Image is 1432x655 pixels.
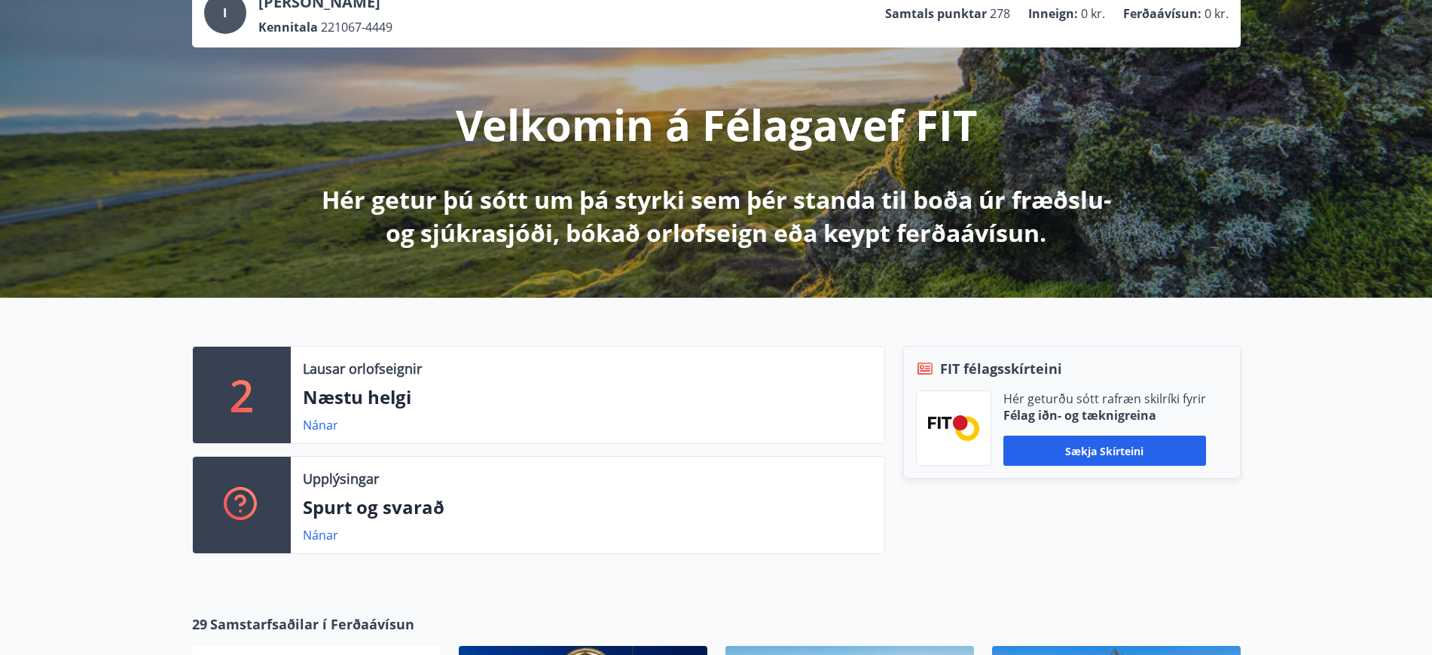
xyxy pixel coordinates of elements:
span: 278 [990,5,1010,22]
span: 29 [192,614,207,634]
p: Velkomin á Félagavef FIT [456,96,977,153]
p: Næstu helgi [303,384,872,410]
span: I [223,5,227,21]
span: 221067-4449 [321,19,392,35]
p: Ferðaávísun : [1123,5,1201,22]
a: Nánar [303,527,338,543]
span: 0 kr. [1205,5,1229,22]
span: Samstarfsaðilar í Ferðaávísun [210,614,414,634]
p: Samtals punktar [885,5,987,22]
p: Félag iðn- og tæknigreina [1003,407,1206,424]
img: FPQVkF9lTnNbbaRSFyT17YYeljoOGk5m51IhT0bO.png [928,415,979,440]
p: Hér getur þú sótt um þá styrki sem þér standa til boða úr fræðslu- og sjúkrasjóði, bókað orlofsei... [319,183,1114,249]
a: Nánar [303,417,338,433]
p: 2 [230,366,254,424]
p: Hér geturðu sótt rafræn skilríki fyrir [1003,390,1206,407]
p: Kennitala [258,19,318,35]
span: FIT félagsskírteini [940,359,1062,378]
p: Inneign : [1028,5,1078,22]
span: 0 kr. [1081,5,1105,22]
button: Sækja skírteini [1003,436,1206,466]
p: Lausar orlofseignir [303,359,422,378]
p: Upplýsingar [303,469,379,488]
p: Spurt og svarað [303,494,872,520]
